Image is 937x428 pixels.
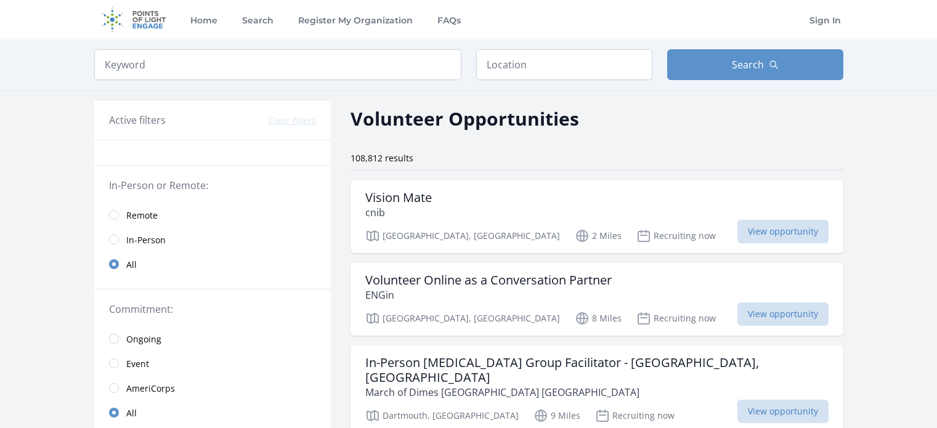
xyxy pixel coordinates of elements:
[94,227,331,252] a: In-Person
[269,115,316,127] button: Clear filters
[126,382,175,395] span: AmeriCorps
[94,400,331,425] a: All
[595,408,675,423] p: Recruiting now
[109,113,166,127] h3: Active filters
[365,205,432,220] p: cnib
[365,288,612,302] p: ENGin
[365,190,432,205] h3: Vision Mate
[732,57,764,72] span: Search
[636,311,716,326] p: Recruiting now
[351,263,843,336] a: Volunteer Online as a Conversation Partner ENGin [GEOGRAPHIC_DATA], [GEOGRAPHIC_DATA] 8 Miles Rec...
[94,351,331,376] a: Event
[737,400,829,423] span: View opportunity
[365,273,612,288] h3: Volunteer Online as a Conversation Partner
[126,333,161,345] span: Ongoing
[365,385,829,400] p: March of Dimes [GEOGRAPHIC_DATA] [GEOGRAPHIC_DATA]
[365,408,519,423] p: Dartmouth, [GEOGRAPHIC_DATA]
[533,408,580,423] p: 9 Miles
[126,407,137,419] span: All
[126,209,158,222] span: Remote
[365,311,560,326] p: [GEOGRAPHIC_DATA], [GEOGRAPHIC_DATA]
[126,234,166,246] span: In-Person
[365,355,829,385] h3: In-Person [MEDICAL_DATA] Group Facilitator - [GEOGRAPHIC_DATA], [GEOGRAPHIC_DATA]
[94,252,331,277] a: All
[575,228,622,243] p: 2 Miles
[737,302,829,326] span: View opportunity
[667,49,843,80] button: Search
[94,376,331,400] a: AmeriCorps
[351,180,843,253] a: Vision Mate cnib [GEOGRAPHIC_DATA], [GEOGRAPHIC_DATA] 2 Miles Recruiting now View opportunity
[109,302,316,317] legend: Commitment:
[109,178,316,193] legend: In-Person or Remote:
[575,311,622,326] p: 8 Miles
[351,105,579,132] h2: Volunteer Opportunities
[94,203,331,227] a: Remote
[126,259,137,271] span: All
[126,358,149,370] span: Event
[476,49,652,80] input: Location
[94,326,331,351] a: Ongoing
[365,228,560,243] p: [GEOGRAPHIC_DATA], [GEOGRAPHIC_DATA]
[351,152,413,164] span: 108,812 results
[94,49,461,80] input: Keyword
[737,220,829,243] span: View opportunity
[636,228,716,243] p: Recruiting now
